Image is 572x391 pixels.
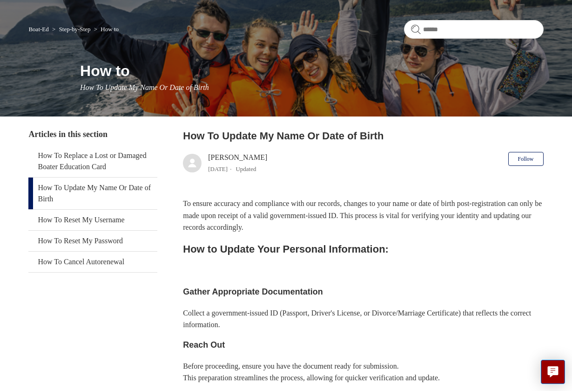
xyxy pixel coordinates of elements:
[183,307,543,331] p: Collect a government-issued ID (Passport, Driver's License, or Divorce/Marriage Certificate) that...
[28,231,157,251] a: How To Reset My Password
[50,26,92,33] li: Step-by-Step
[183,285,543,299] h3: Gather Appropriate Documentation
[28,130,107,139] span: Articles in this section
[28,210,157,230] a: How To Reset My Username
[404,20,544,39] input: Search
[208,152,267,174] div: [PERSON_NAME]
[59,26,91,33] a: Step-by-Step
[80,83,209,91] span: How To Update My Name Or Date of Birth
[80,60,543,82] h1: How to
[183,360,543,384] p: Before proceeding, ensure you have the document ready for submission. This preparation streamline...
[208,165,228,172] time: 04/08/2025, 11:33
[183,128,543,144] h2: How To Update My Name Or Date of Birth
[236,165,256,172] li: Updated
[101,26,119,33] a: How to
[28,178,157,209] a: How To Update My Name Or Date of Birth
[183,241,543,257] h2: How to Update Your Personal Information:
[183,338,543,352] h3: Reach Out
[508,152,544,166] button: Follow Article
[92,26,119,33] li: How to
[541,360,565,384] button: Live chat
[28,26,48,33] a: Boat-Ed
[28,26,50,33] li: Boat-Ed
[28,145,157,177] a: How To Replace a Lost or Damaged Boater Education Card
[183,198,543,233] p: To ensure accuracy and compliance with our records, changes to your name or date of birth post-re...
[28,252,157,272] a: How To Cancel Autorenewal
